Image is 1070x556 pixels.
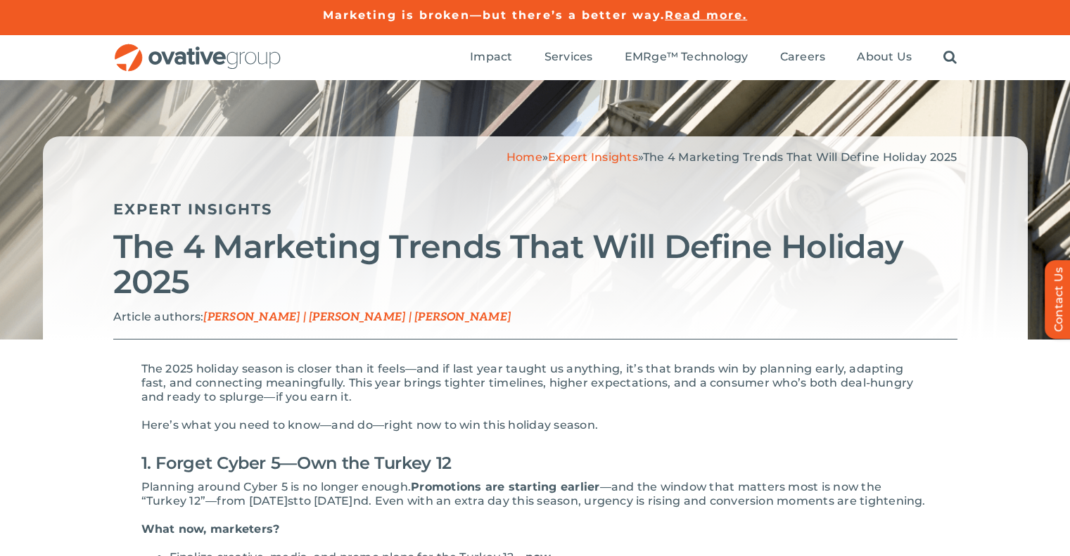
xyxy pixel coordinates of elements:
a: About Us [857,50,912,65]
a: Careers [780,50,826,65]
span: » » [507,150,957,164]
a: Search [943,50,957,65]
h2: The 4 Marketing Trends That Will Define Holiday 2025 [113,229,957,299]
span: The 2025 holiday season is closer than it feels—and if last year taught us anything, it’s that br... [141,362,914,403]
span: Services [544,50,593,64]
a: Home [507,150,542,164]
span: The 4 Marketing Trends That Will Define Holiday 2025 [643,150,957,164]
span: Planning around Cyber 5 is no longer enough. [141,480,412,493]
a: Impact [470,50,512,65]
span: . Even with an extra day this season, urgency is rising and conversion moments are tightening. [369,494,926,507]
h2: 1. Forget Cyber 5—Own the Turkey 12 [141,446,929,480]
a: EMRge™ Technology [625,50,749,65]
nav: Menu [470,35,957,80]
p: Article authors: [113,310,957,325]
span: What now, marketers? [141,522,280,536]
a: Expert Insights [113,200,273,218]
a: Marketing is broken—but there’s a better way. [323,8,665,22]
span: About Us [857,50,912,64]
a: Read more. [665,8,747,22]
span: Here’s what you need to know—and do—right now to win this holiday season. [141,418,599,432]
span: EMRge™ Technology [625,50,749,64]
a: Expert Insights [548,150,638,164]
span: nd [353,494,369,507]
a: OG_Full_horizontal_RGB [113,42,282,56]
span: Careers [780,50,826,64]
span: —and the window that matters most is now the “Turkey 12”—from [DATE] [141,480,882,507]
span: Impact [470,50,512,64]
span: to [DATE] [299,494,353,507]
span: [PERSON_NAME] | [PERSON_NAME] | [PERSON_NAME] [203,311,511,324]
span: st [288,494,298,507]
span: Promotions are starting earlier [411,480,599,493]
a: Services [544,50,593,65]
